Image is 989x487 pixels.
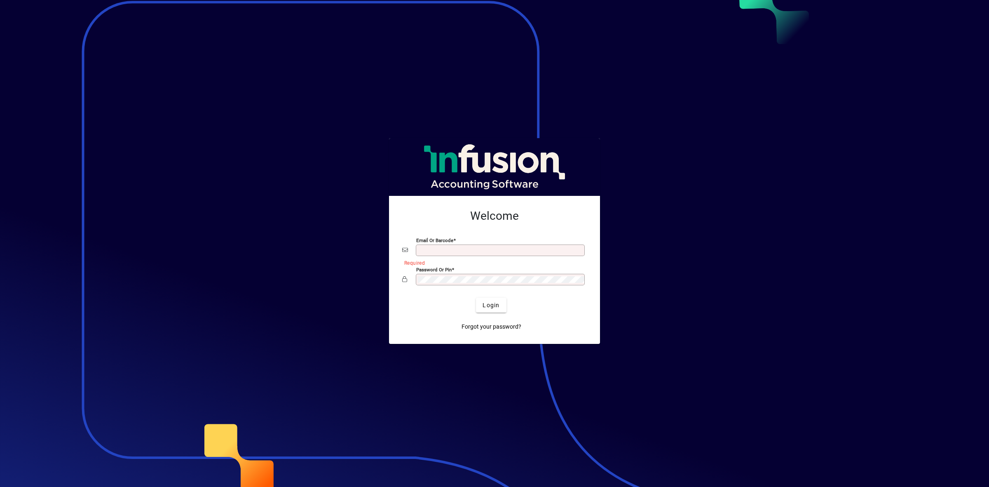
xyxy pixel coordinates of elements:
[458,319,525,334] a: Forgot your password?
[462,322,521,331] span: Forgot your password?
[416,238,453,243] mat-label: Email or Barcode
[483,301,499,310] span: Login
[404,258,580,267] mat-error: Required
[416,267,452,273] mat-label: Password or Pin
[402,209,587,223] h2: Welcome
[476,298,506,313] button: Login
